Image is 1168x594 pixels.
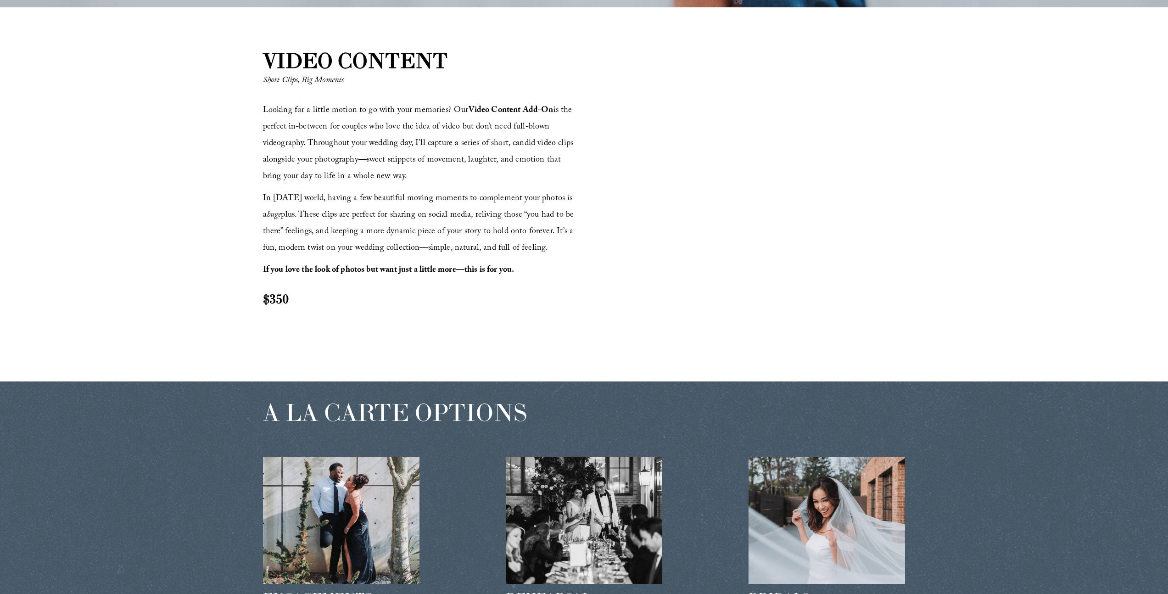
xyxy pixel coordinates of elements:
span: Looking for a little motion to go with your memories? Our is the perfect in-between for couples w... [263,104,576,184]
strong: $350 [263,291,289,307]
span: A LA CARTE OPTIONS [263,397,527,427]
strong: VIDEO CONTENT [263,48,448,73]
em: huge [267,208,281,223]
span: In [DATE] world, having a few beautiful moving moments to complement your photos is a plus. These... [263,192,576,256]
em: Short Clips, Big Moments [263,74,344,88]
strong: If you love the look of photos but want just a little more—this is for you. [263,263,514,278]
strong: Video Content Add-On [469,104,553,118]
